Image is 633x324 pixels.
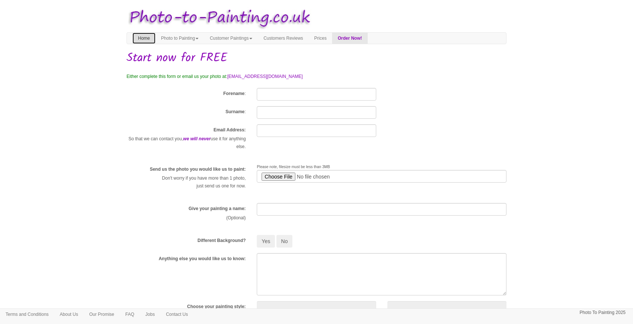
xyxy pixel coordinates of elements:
button: No [276,235,293,248]
span: Either complete this form or email us your photo at: [127,74,227,79]
label: Different Background? [197,238,246,244]
p: Photo To Painting 2025 [580,309,626,317]
label: Give your painting a name: [188,206,246,212]
label: Anything else you would like us to know: [159,256,246,262]
label: Email Address: [213,127,246,133]
a: Jobs [140,309,160,320]
h1: Start now for FREE [127,52,506,65]
p: So that we can contact you, use it for anything else. [127,135,246,151]
label: Send us the photo you would like us to paint: [150,166,246,173]
a: About Us [54,309,83,320]
a: [EMAIL_ADDRESS][DOMAIN_NAME] [227,74,302,79]
p: (Optional) [127,214,246,222]
a: Home [132,33,155,44]
a: Customer Paintings [204,33,258,44]
span: Please note, filesize must be less than 3MB [257,165,330,169]
label: Choose your painting style: [187,304,246,310]
img: Photo to Painting [123,4,313,32]
a: Contact Us [160,309,193,320]
a: Our Promise [83,309,119,320]
button: Yes [257,235,275,248]
div: : [121,88,251,99]
div: : [121,106,251,117]
label: Surname [226,109,245,115]
a: Photo to Painting [155,33,204,44]
a: Order Now! [332,33,367,44]
em: we will never [183,136,211,141]
a: FAQ [120,309,140,320]
p: Don't worry if you have more than 1 photo, just send us one for now. [127,174,246,190]
label: Forename [223,91,245,97]
a: Customers Reviews [258,33,309,44]
a: Prices [309,33,332,44]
